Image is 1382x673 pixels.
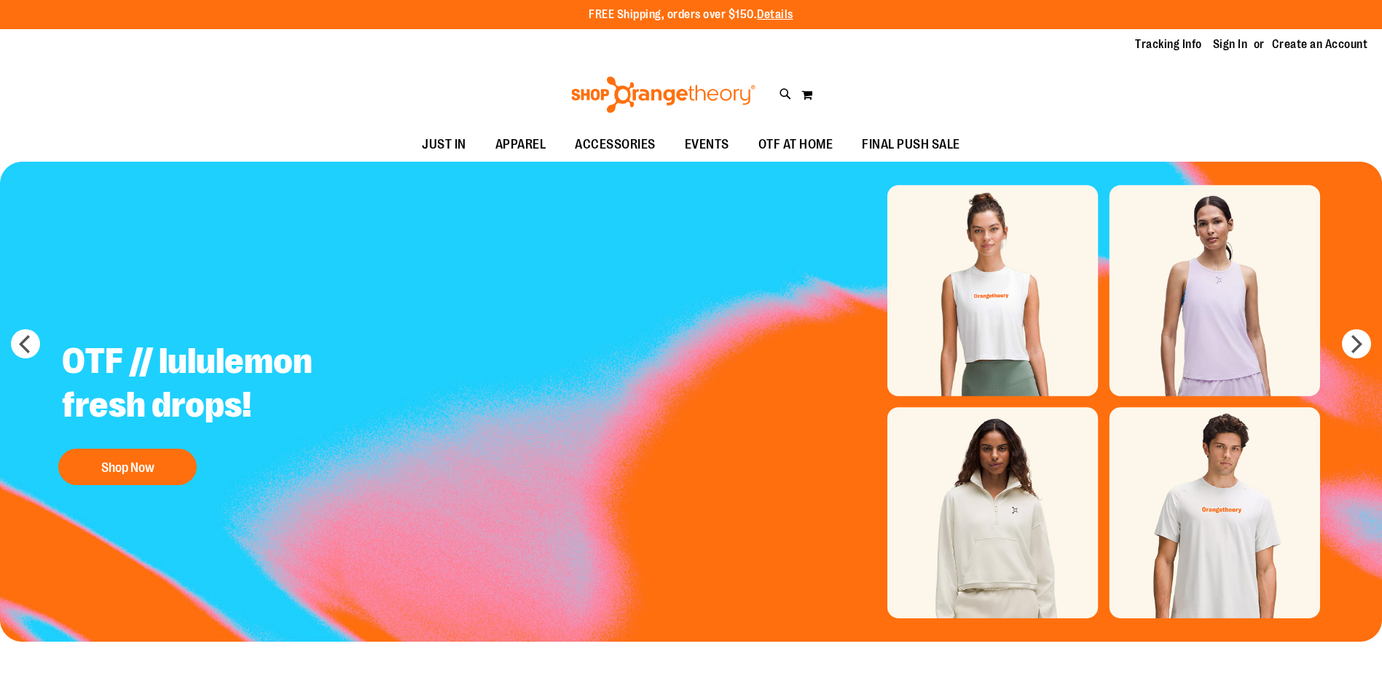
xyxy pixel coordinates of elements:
[1213,36,1248,52] a: Sign In
[1342,329,1371,358] button: next
[51,328,413,492] a: OTF // lululemon fresh drops! Shop Now
[758,128,833,161] span: OTF AT HOME
[422,128,466,161] span: JUST IN
[51,328,413,441] h2: OTF // lululemon fresh drops!
[1135,36,1202,52] a: Tracking Info
[575,128,656,161] span: ACCESSORIES
[862,128,960,161] span: FINAL PUSH SALE
[685,128,729,161] span: EVENTS
[569,76,758,113] img: Shop Orangetheory
[757,8,793,21] a: Details
[495,128,546,161] span: APPAREL
[1272,36,1368,52] a: Create an Account
[58,449,197,485] button: Shop Now
[589,7,793,23] p: FREE Shipping, orders over $150.
[11,329,40,358] button: prev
